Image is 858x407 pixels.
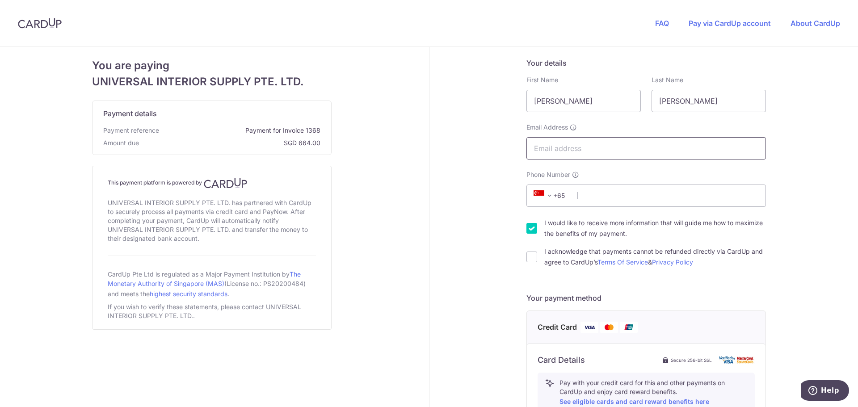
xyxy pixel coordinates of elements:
[655,19,669,28] a: FAQ
[531,190,571,201] span: +65
[559,378,747,407] p: Pay with your credit card for this and other payments on CardUp and enjoy card reward benefits.
[791,19,840,28] a: About CardUp
[526,170,570,179] span: Phone Number
[92,74,332,90] span: UNIVERSAL INTERIOR SUPPLY PTE. LTD.
[580,322,598,333] img: Visa
[559,398,709,405] a: See eligible cards and card reward benefits here
[526,58,766,68] h5: Your details
[103,138,139,147] span: Amount due
[600,322,618,333] img: Mastercard
[652,76,683,84] label: Last Name
[204,178,248,189] img: CardUp
[108,178,316,189] h4: This payment platform is powered by
[597,258,648,266] a: Terms Of Service
[526,76,558,84] label: First Name
[18,18,62,29] img: CardUp
[526,293,766,303] h5: Your payment method
[108,197,316,245] div: UNIVERSAL INTERIOR SUPPLY PTE. LTD. has partnered with CardUp to securely process all payments vi...
[652,90,766,112] input: Last name
[103,108,157,119] span: Payment details
[620,322,638,333] img: Union Pay
[92,58,332,74] span: You are paying
[108,301,316,322] div: If you wish to verify these statements, please contact UNIVERSAL INTERIOR SUPPLY PTE. LTD..
[526,137,766,159] input: Email address
[534,190,555,201] span: +65
[801,380,849,403] iframe: Opens a widget where you can find more information
[544,246,766,268] label: I acknowledge that payments cannot be refunded directly via CardUp and agree to CardUp’s &
[538,355,585,365] h6: Card Details
[163,126,320,135] span: Payment for Invoice 1368
[538,322,577,333] span: Credit Card
[150,290,227,298] a: highest security standards
[671,357,712,364] span: Secure 256-bit SSL
[103,126,159,135] span: Payment reference
[108,267,316,301] div: CardUp Pte Ltd is regulated as a Major Payment Institution by (License no.: PS20200484) and meets...
[689,19,771,28] a: Pay via CardUp account
[143,138,320,147] span: SGD 664.00
[526,90,641,112] input: First name
[544,218,766,239] label: I would like to receive more information that will guide me how to maximize the benefits of my pa...
[719,356,755,364] img: card secure
[652,258,693,266] a: Privacy Policy
[526,123,568,132] span: Email Address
